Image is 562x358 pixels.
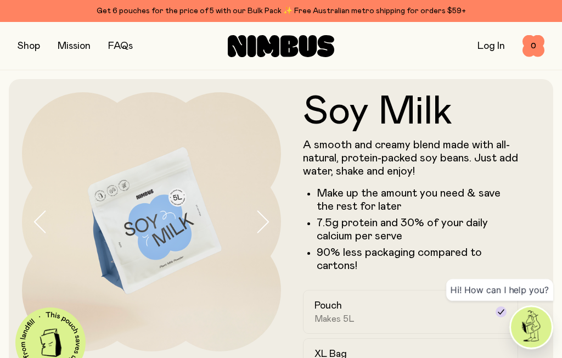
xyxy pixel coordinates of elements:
[522,35,544,57] button: 0
[317,246,518,272] p: 90% less packaging compared to cartons!
[303,138,518,178] p: A smooth and creamy blend made with all-natural, protein-packed soy beans. Just add water, shake ...
[314,299,342,312] h2: Pouch
[446,279,553,301] div: Hi! How can I help you?
[317,216,518,243] li: 7.5g protein and 30% of your daily calcium per serve
[18,4,544,18] div: Get 6 pouches for the price of 5 with our Bulk Pack ✨ Free Australian metro shipping for orders $59+
[108,41,133,51] a: FAQs
[317,187,518,213] li: Make up the amount you need & save the rest for later
[511,307,552,348] img: agent
[477,41,505,51] a: Log In
[303,92,518,132] h1: Soy Milk
[314,314,355,325] span: Makes 5L
[58,41,91,51] a: Mission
